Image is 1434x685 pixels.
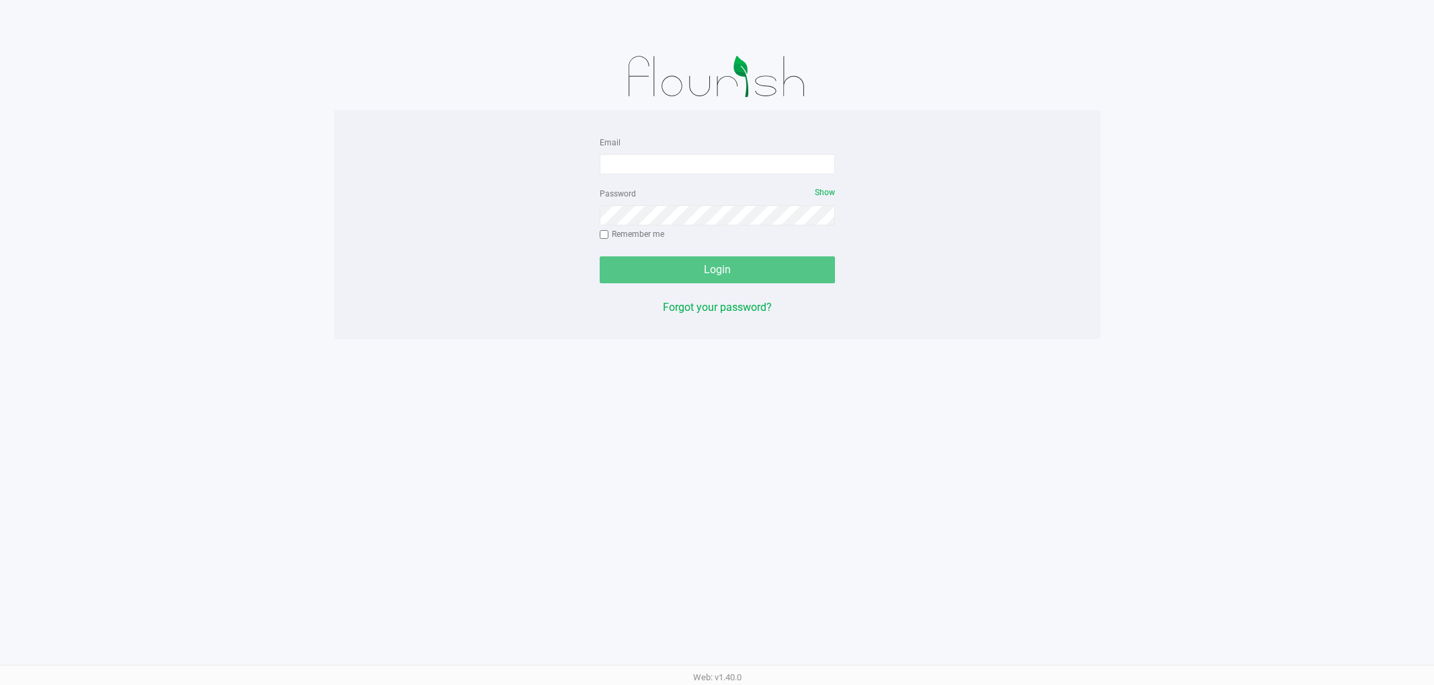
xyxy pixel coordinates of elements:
span: Web: v1.40.0 [693,672,742,682]
input: Remember me [600,230,609,240]
label: Remember me [600,228,664,240]
span: Show [815,188,835,197]
button: Forgot your password? [663,299,772,316]
label: Email [600,137,621,149]
label: Password [600,188,636,200]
